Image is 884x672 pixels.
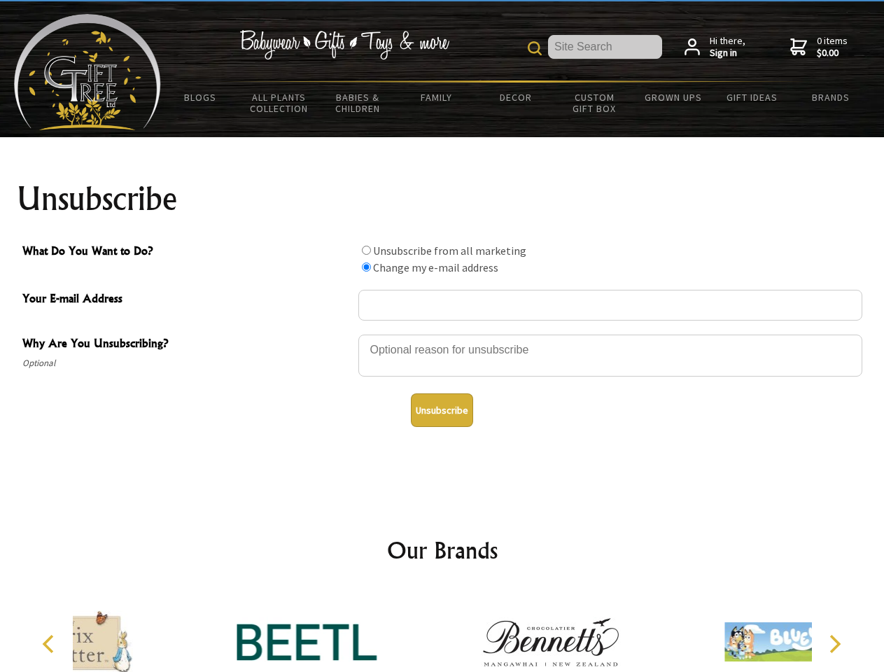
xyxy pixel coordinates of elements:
button: Previous [35,629,66,659]
span: Why Are You Unsubscribing? [22,335,351,355]
a: Gift Ideas [713,83,792,112]
img: Babyware - Gifts - Toys and more... [14,14,161,130]
a: BLOGS [161,83,240,112]
label: Change my e-mail address [373,260,498,274]
a: Grown Ups [633,83,713,112]
span: 0 items [817,34,848,59]
a: All Plants Collection [240,83,319,123]
a: Brands [792,83,871,112]
strong: Sign in [710,47,745,59]
a: 0 items$0.00 [790,35,848,59]
span: Hi there, [710,35,745,59]
span: Optional [22,355,351,372]
label: Unsubscribe from all marketing [373,244,526,258]
a: Custom Gift Box [555,83,634,123]
img: product search [528,41,542,55]
input: What Do You Want to Do? [362,262,371,272]
span: What Do You Want to Do? [22,242,351,262]
input: What Do You Want to Do? [362,246,371,255]
a: Babies & Children [318,83,398,123]
strong: $0.00 [817,47,848,59]
a: Decor [476,83,555,112]
img: Babywear - Gifts - Toys & more [239,30,449,59]
h2: Our Brands [28,533,857,567]
button: Unsubscribe [411,393,473,427]
a: Hi there,Sign in [685,35,745,59]
input: Site Search [548,35,662,59]
input: Your E-mail Address [358,290,862,321]
button: Next [819,629,850,659]
h1: Unsubscribe [17,182,868,216]
a: Family [398,83,477,112]
span: Your E-mail Address [22,290,351,310]
textarea: Why Are You Unsubscribing? [358,335,862,377]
